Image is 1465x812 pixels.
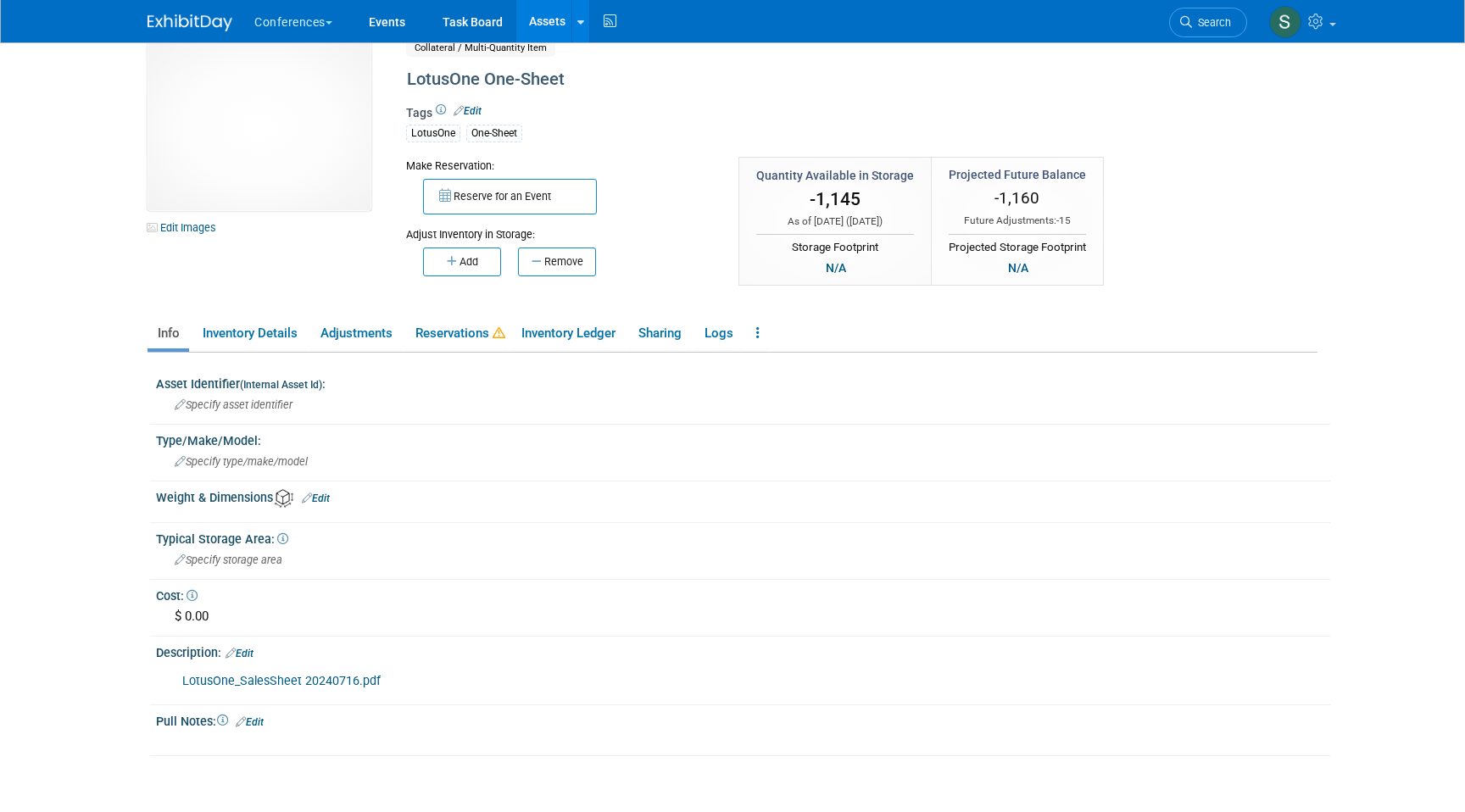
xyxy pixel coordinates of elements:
[810,189,861,209] span: -1,145
[423,247,501,276] button: Add
[175,553,282,566] span: Specify storage area
[302,492,330,504] a: Edit
[148,217,223,238] a: Edit Images
[406,104,1178,153] div: Tags
[1056,214,1071,226] span: -15
[949,234,1086,256] div: Projected Storage Footprint
[466,125,522,142] div: One-Sheet
[175,455,308,468] span: Specify type/make/model
[406,39,555,57] span: Collateral / Multi-Quantity Item
[849,215,879,227] span: [DATE]
[454,105,482,117] a: Edit
[756,167,914,184] div: Quantity Available in Storage
[182,674,381,688] a: LotusOne_SalesSheet 20240716.pdf
[511,319,625,348] a: Inventory Ledger
[821,259,851,277] div: N/A
[1269,6,1301,38] img: Sophie Buffo
[694,319,743,348] a: Logs
[1169,8,1247,37] a: Search
[406,214,713,242] div: Adjust Inventory in Storage:
[756,234,914,256] div: Storage Footprint
[756,214,914,229] div: As of [DATE] ( )
[406,125,460,142] div: LotusOne
[192,319,307,348] a: Inventory Details
[405,319,508,348] a: Reservations
[310,319,402,348] a: Adjustments
[156,709,1330,731] div: Pull Notes:
[275,489,293,508] img: Asset Weight and Dimensions
[994,188,1039,208] span: -1,160
[156,371,1330,392] div: Asset Identifier :
[148,319,189,348] a: Info
[148,14,232,31] img: ExhibitDay
[1003,259,1033,277] div: N/A
[406,157,713,174] div: Make Reservation:
[423,179,597,214] button: Reserve for an Event
[156,485,1330,508] div: Weight & Dimensions
[628,319,691,348] a: Sharing
[518,247,596,276] button: Remove
[1192,16,1231,29] span: Search
[240,379,322,391] small: (Internal Asset Id)
[156,428,1330,449] div: Type/Make/Model:
[226,648,253,659] a: Edit
[949,166,1086,183] div: Projected Future Balance
[236,716,264,728] a: Edit
[949,214,1086,228] div: Future Adjustments:
[401,64,1178,95] div: LotusOne One-Sheet
[156,532,288,546] span: Typical Storage Area:
[148,42,371,211] img: View Images
[169,603,1317,630] div: $ 0.00
[175,398,292,411] span: Specify asset identifier
[156,583,1330,604] div: Cost:
[156,640,1330,662] div: Description:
